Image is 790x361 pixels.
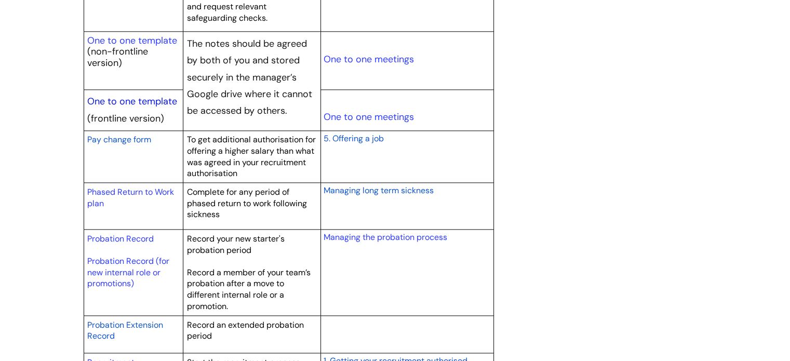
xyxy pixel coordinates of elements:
[187,267,311,312] span: Record a member of your team’s probation after a move to different internal role or a promotion.
[87,256,169,289] a: Probation Record (for new internal role or promotions)
[187,233,285,256] span: Record your new starter's probation period
[323,53,413,65] a: One to one meetings
[87,46,180,69] p: (non-frontline version)
[323,132,383,144] a: 5. Offering a job
[323,184,433,196] a: Managing long term sickness
[323,133,383,144] span: 5. Offering a job
[187,186,307,220] span: Complete for any period of phased return to work following sickness
[87,95,177,108] a: One to one template
[87,34,177,47] a: One to one template
[87,133,151,145] a: Pay change form
[87,186,174,209] a: Phased Return to Work plan
[87,318,163,342] a: Probation Extension Record
[187,134,316,179] span: To get additional authorisation for offering a higher salary than what was agreed in your recruit...
[323,232,447,243] a: Managing the probation process
[187,319,304,342] span: Record an extended probation period
[183,32,321,131] td: The notes should be agreed by both of you and stored securely in the manager’s Google drive where...
[323,111,413,123] a: One to one meetings
[323,185,433,196] span: Managing long term sickness
[84,89,183,130] td: (frontline version)
[87,319,163,342] span: Probation Extension Record
[87,233,154,244] a: Probation Record
[87,134,151,145] span: Pay change form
